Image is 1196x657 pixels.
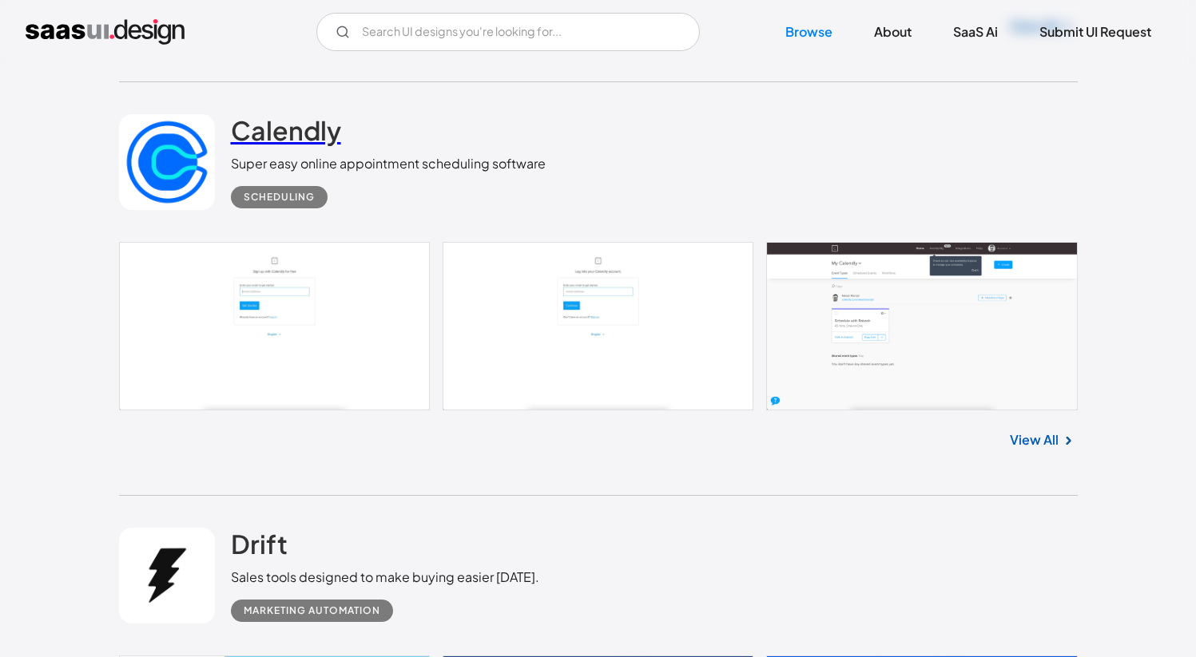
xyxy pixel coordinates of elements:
[231,528,288,568] a: Drift
[244,601,380,620] div: Marketing Automation
[231,528,288,560] h2: Drift
[1020,14,1170,49] a: Submit UI Request
[1010,430,1059,449] a: View All
[26,19,185,45] a: home
[934,14,1017,49] a: SaaS Ai
[766,14,852,49] a: Browse
[244,188,315,207] div: Scheduling
[231,114,341,146] h2: Calendly
[231,114,341,154] a: Calendly
[316,13,700,51] input: Search UI designs you're looking for...
[231,568,539,587] div: Sales tools designed to make buying easier [DATE].
[855,14,931,49] a: About
[316,13,700,51] form: Email Form
[231,154,546,173] div: Super easy online appointment scheduling software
